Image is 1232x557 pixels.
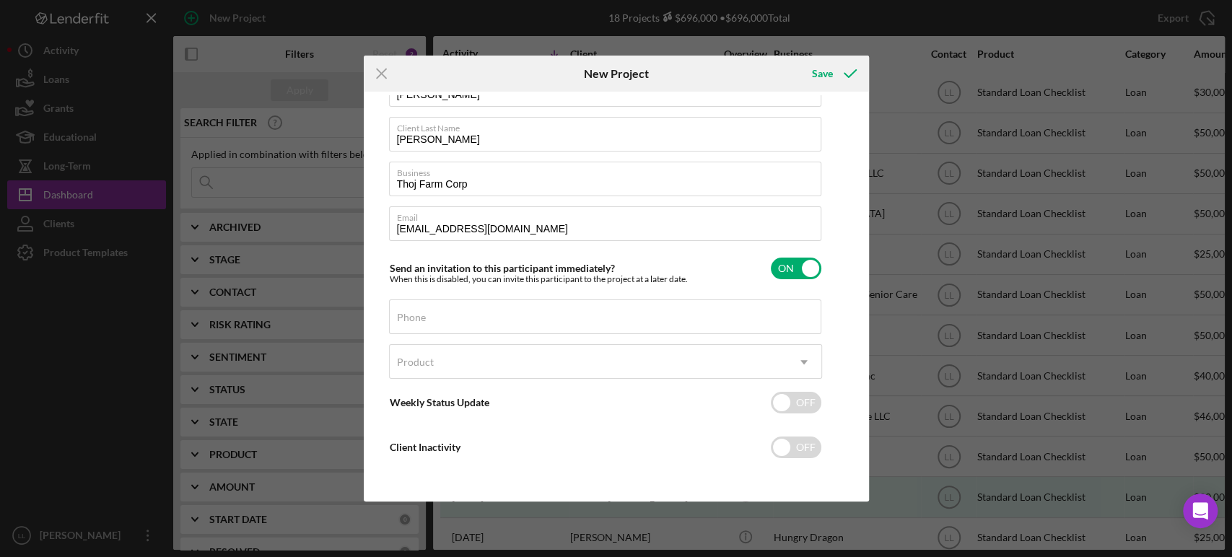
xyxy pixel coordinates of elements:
[397,118,821,133] label: Client Last Name
[797,59,868,88] button: Save
[390,441,460,453] label: Client Inactivity
[390,396,489,408] label: Weekly Status Update
[397,162,821,178] label: Business
[397,312,426,323] label: Phone
[397,207,821,223] label: Email
[390,262,615,274] label: Send an invitation to this participant immediately?
[397,356,434,368] div: Product
[811,59,832,88] div: Save
[390,274,688,284] div: When this is disabled, you can invite this participant to the project at a later date.
[583,67,648,80] h6: New Project
[1183,494,1218,528] div: Open Intercom Messenger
